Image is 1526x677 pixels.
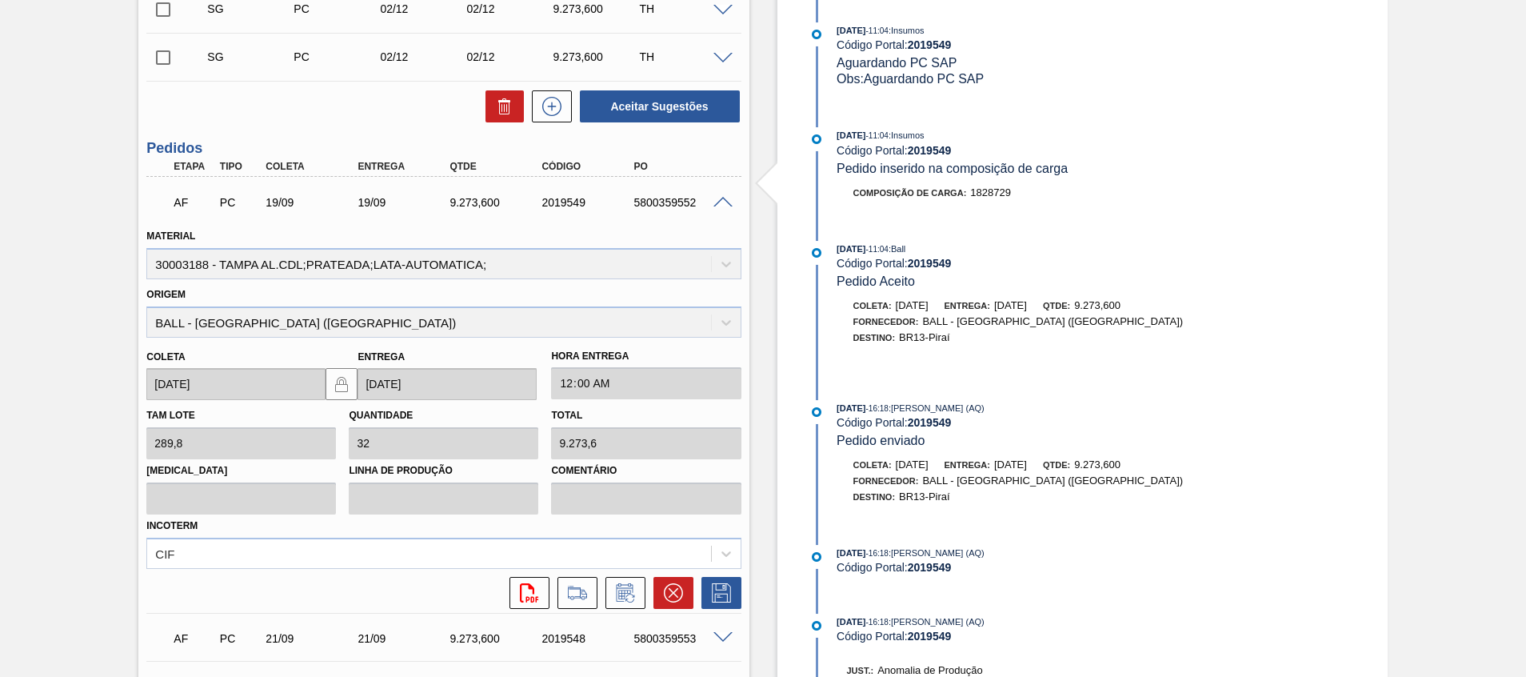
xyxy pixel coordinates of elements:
span: - 11:04 [866,26,889,35]
label: Incoterm [146,520,198,531]
h3: Pedidos [146,140,741,157]
div: Código [537,161,641,172]
strong: 2019549 [908,416,952,429]
span: BR13-Piraí [899,331,950,343]
div: Pedido de Compra [216,632,264,645]
div: Tipo [216,161,264,172]
div: 02/12/2025 [376,2,472,15]
div: TH [635,50,731,63]
span: Qtde: [1043,460,1070,470]
img: atual [812,248,821,258]
span: [DATE] [994,459,1027,471]
div: Nova sugestão [524,90,572,122]
div: Sugestão Criada [203,50,299,63]
span: : Insumos [889,130,925,140]
span: [DATE] [896,459,929,471]
span: Qtde: [1043,301,1070,310]
label: Entrega [358,351,405,363]
p: AF [174,196,214,209]
button: locked [326,368,358,400]
span: Destino: [853,333,896,343]
span: 9.273,600 [1074,459,1121,471]
strong: 2019549 [908,38,952,51]
span: Fornecedor: [853,317,919,326]
label: Comentário [551,459,741,483]
span: : [PERSON_NAME] (AQ) [889,548,985,558]
img: atual [812,552,821,562]
span: - 16:18 [866,549,889,558]
span: : Insumos [889,26,925,35]
span: BR13-Piraí [899,491,950,503]
span: [DATE] [837,548,865,558]
div: 9.273,600 [549,2,645,15]
span: Entrega: [945,301,990,310]
div: Excluir Sugestões [477,90,524,122]
div: Pedido de Compra [216,196,264,209]
input: dd/mm/yyyy [358,368,537,400]
span: - 11:04 [866,245,889,254]
strong: 2019549 [908,630,952,643]
div: 2019549 [537,196,641,209]
span: - 11:04 [866,131,889,140]
strong: 2019549 [908,144,952,157]
span: Fornecedor: [853,476,919,486]
span: [DATE] [837,617,865,627]
p: AF [174,632,214,645]
div: Código Portal: [837,38,1216,51]
div: 19/09/2025 [354,196,457,209]
div: Informar alteração no pedido [597,577,645,609]
div: Código Portal: [837,144,1216,157]
div: Cancelar pedido [645,577,693,609]
span: 9.273,600 [1074,299,1121,311]
span: 1828729 [970,186,1011,198]
label: Hora Entrega [551,345,741,368]
span: Destino: [853,492,896,502]
span: : [PERSON_NAME] (AQ) [889,617,985,627]
span: - 16:18 [866,404,889,413]
div: 9.273,600 [445,632,549,645]
div: Pedido de Compra [290,50,385,63]
img: atual [812,621,821,631]
span: Entrega: [945,460,990,470]
div: 21/09/2025 [354,632,457,645]
div: Pedido de Compra [290,2,385,15]
span: Coleta: [853,301,892,310]
div: Código Portal: [837,257,1216,270]
div: CIF [155,547,174,560]
span: Coleta: [853,460,892,470]
div: Etapa [170,161,218,172]
button: Aceitar Sugestões [580,90,740,122]
span: : Ball [889,244,905,254]
span: Pedido inserido na composição de carga [837,162,1068,175]
img: atual [812,407,821,417]
div: PO [629,161,733,172]
div: 02/12/2025 [462,50,558,63]
div: Código Portal: [837,561,1216,574]
span: [DATE] [837,244,865,254]
span: : [PERSON_NAME] (AQ) [889,403,985,413]
label: Total [551,410,582,421]
div: 21/09/2025 [262,632,365,645]
div: Aguardando Faturamento [170,185,218,220]
div: TH [635,2,731,15]
span: [DATE] [837,130,865,140]
div: Sugestão Criada [203,2,299,15]
div: Salvar Pedido [693,577,741,609]
div: Ir para Composição de Carga [549,577,597,609]
div: Qtde [445,161,549,172]
label: Tam lote [146,410,194,421]
div: 19/09/2025 [262,196,365,209]
div: 5800359553 [629,632,733,645]
span: Composição de Carga : [853,188,967,198]
div: Entrega [354,161,457,172]
span: Pedido Aceito [837,274,915,288]
span: [DATE] [896,299,929,311]
span: Pedido enviado [837,434,925,447]
div: 2019548 [537,632,641,645]
div: Aguardando Faturamento [170,621,218,656]
div: Coleta [262,161,365,172]
img: atual [812,134,821,144]
div: 02/12/2025 [376,50,472,63]
span: Anomalia de Produção [877,664,983,676]
label: [MEDICAL_DATA] [146,459,336,483]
